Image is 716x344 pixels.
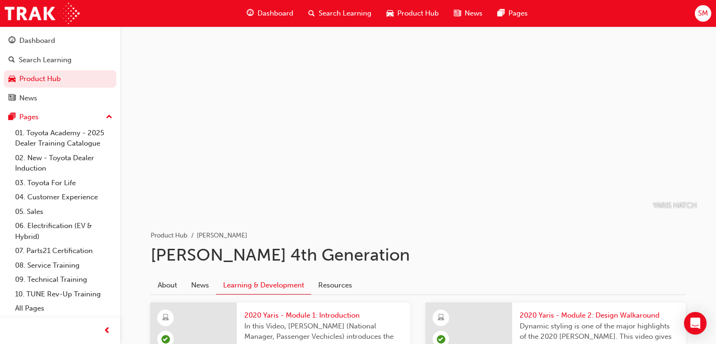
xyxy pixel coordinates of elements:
[4,70,116,88] a: Product Hub
[698,8,708,19] span: SM
[454,8,461,19] span: news-icon
[11,126,116,151] a: 01. Toyota Academy - 2025 Dealer Training Catalogue
[465,8,483,19] span: News
[437,335,445,344] span: learningRecordVerb_PASS-icon
[151,245,685,265] h1: [PERSON_NAME] 4th Generation
[490,4,535,23] a: pages-iconPages
[106,111,113,123] span: up-icon
[4,108,116,126] button: Pages
[11,258,116,273] a: 08. Service Training
[161,335,170,344] span: learningRecordVerb_PASS-icon
[311,277,359,295] a: Resources
[508,8,528,19] span: Pages
[438,312,444,324] span: learningResourceType_ELEARNING-icon
[151,277,184,295] a: About
[197,230,247,241] li: [PERSON_NAME]
[19,112,39,123] div: Pages
[520,310,678,321] span: 2020 Yaris - Module 2: Design Walkaround
[8,56,15,65] span: search-icon
[319,8,371,19] span: Search Learning
[11,219,116,244] a: 06. Electrification (EV & Hybrid)
[104,325,111,337] span: prev-icon
[19,55,72,66] div: Search Learning
[397,8,439,19] span: Product Hub
[8,75,16,83] span: car-icon
[11,301,116,316] a: All Pages
[11,151,116,176] a: 02. New - Toyota Dealer Induction
[11,190,116,205] a: 04. Customer Experience
[379,4,446,23] a: car-iconProduct Hub
[11,287,116,302] a: 10. TUNE Rev-Up Training
[8,94,16,103] span: news-icon
[8,113,16,122] span: pages-icon
[11,244,116,258] a: 07. Parts21 Certification
[11,176,116,190] a: 03. Toyota For Life
[5,3,80,24] img: Trak
[239,4,301,23] a: guage-iconDashboard
[19,93,37,104] div: News
[4,90,116,107] a: News
[684,312,707,335] div: Open Intercom Messenger
[19,35,55,46] div: Dashboard
[247,8,254,19] span: guage-icon
[216,277,311,295] a: Learning & Development
[653,200,697,211] p: YARIS HATCH
[11,205,116,219] a: 05. Sales
[162,312,169,324] span: learningResourceType_ELEARNING-icon
[4,51,116,69] a: Search Learning
[151,231,187,239] a: Product Hub
[4,32,116,49] a: Dashboard
[386,8,394,19] span: car-icon
[244,310,403,321] span: 2020 Yaris - Module 1: Introduction
[184,277,216,295] a: News
[695,5,711,22] button: SM
[8,37,16,45] span: guage-icon
[11,272,116,287] a: 09. Technical Training
[446,4,490,23] a: news-iconNews
[4,30,116,108] button: DashboardSearch LearningProduct HubNews
[301,4,379,23] a: search-iconSearch Learning
[498,8,505,19] span: pages-icon
[257,8,293,19] span: Dashboard
[308,8,315,19] span: search-icon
